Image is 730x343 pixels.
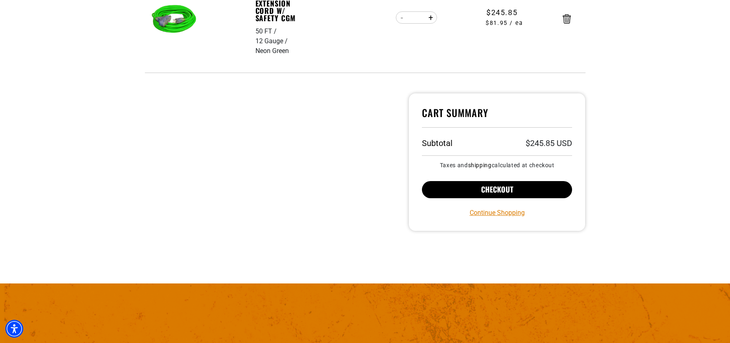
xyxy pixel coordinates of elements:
[422,162,572,168] small: Taxes and calculated at checkout
[470,208,525,218] a: Continue Shopping
[563,16,571,22] a: Remove Outdoor Dual Lighted 3-Outlet Extension Cord w/ Safety CGM - 50 FT / 12 Gauge / Neon Green
[461,19,548,28] span: $81.95 / ea
[422,139,453,147] h3: Subtotal
[468,162,492,168] a: shipping
[526,139,572,147] p: $245.85 USD
[255,36,289,46] div: 12 Gauge
[255,46,289,56] div: Neon Green
[422,181,572,198] button: Checkout
[5,320,23,338] div: Accessibility Menu
[486,7,517,18] span: $245.85
[408,11,424,24] input: Quantity for Outdoor Dual Lighted 3-Outlet Extension Cord w/ Safety CGM
[422,106,572,128] h4: Cart Summary
[255,27,278,36] div: 50 FT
